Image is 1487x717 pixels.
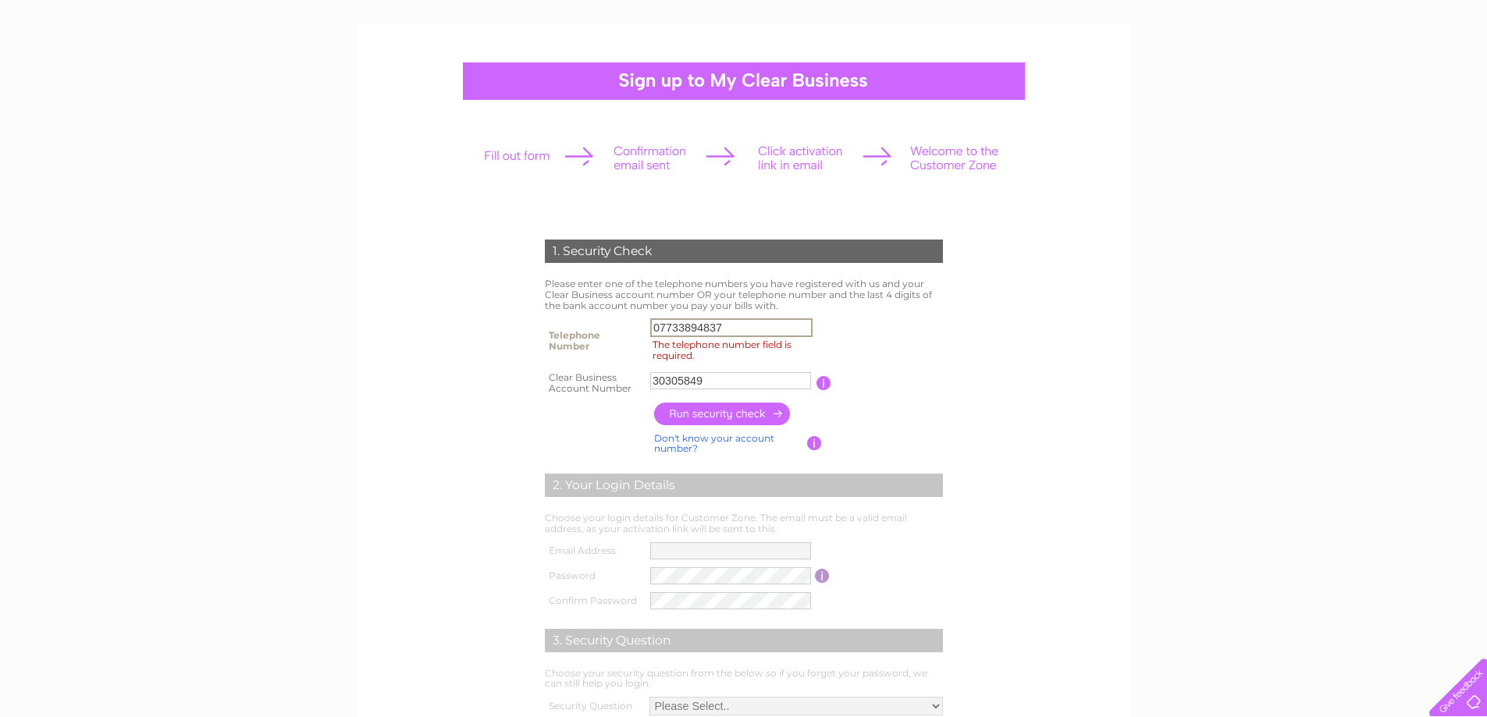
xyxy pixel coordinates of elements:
a: Energy [1307,66,1342,78]
img: logo.png [52,41,132,88]
input: Information [815,569,830,583]
th: Email Address [541,538,647,563]
a: Telecoms [1351,66,1398,78]
input: Information [807,436,822,450]
td: Choose your login details for Customer Zone. The email must be a valid email address, as your act... [541,509,947,538]
th: Telephone Number [541,314,647,367]
input: Information [816,376,831,390]
div: 2. Your Login Details [545,474,943,497]
td: Please enter one of the telephone numbers you have registered with us and your Clear Business acc... [541,275,947,314]
a: Contact [1439,66,1478,78]
th: Clear Business Account Number [541,367,647,399]
div: 3. Security Question [545,629,943,652]
a: Don't know your account number? [654,432,774,455]
a: 0333 014 3131 [1193,8,1300,27]
div: Clear Business is a trading name of Verastar Limited (registered in [GEOGRAPHIC_DATA] No. 3667643... [375,9,1113,76]
th: Confirm Password [541,588,647,613]
th: Password [541,563,647,588]
td: Choose your security question from the below so if you forget your password, we can still help yo... [541,664,947,694]
a: Water [1268,66,1298,78]
a: Blog [1407,66,1430,78]
div: 1. Security Check [545,240,943,263]
label: The telephone number field is required. [650,337,817,364]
